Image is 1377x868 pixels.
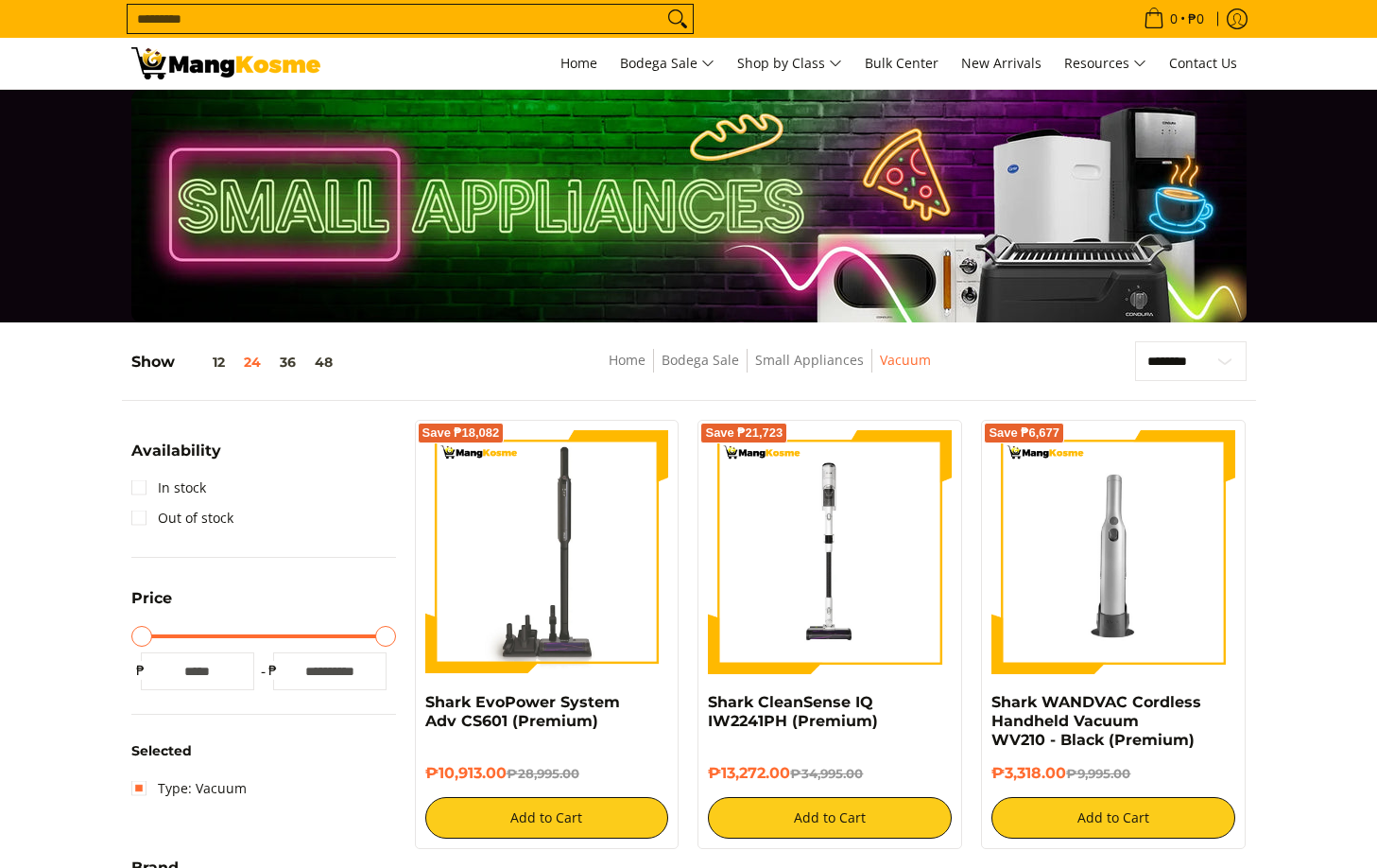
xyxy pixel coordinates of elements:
button: Add to Cart [708,797,952,839]
span: ₱0 [1185,12,1207,26]
a: Shark EvoPower System Adv CS601 (Premium) [425,693,620,730]
span: New Arrivals [961,54,1041,72]
a: Home [551,38,607,89]
a: Home [609,351,645,369]
h6: ₱10,913.00 [425,764,669,783]
summary: Open [131,591,172,620]
summary: Open [131,443,221,473]
a: Shark WANDVAC Cordless Handheld Vacuum WV210 - Black (Premium) [991,693,1201,749]
span: Resources [1064,52,1146,76]
button: Add to Cart [991,797,1235,839]
del: ₱9,995.00 [1066,766,1130,781]
span: 0 [1167,12,1180,26]
a: Bodega Sale [611,38,724,89]
a: Shark CleanSense IQ IW2241PH (Premium) [708,693,878,730]
span: Bulk Center [865,54,938,72]
h6: ₱13,272.00 [708,764,952,783]
nav: Breadcrumbs [475,349,1064,391]
del: ₱34,995.00 [790,766,863,781]
h5: Show [131,353,342,372]
span: Save ₱21,723 [705,427,783,439]
span: Availability [131,443,221,459]
a: In stock [131,473,206,503]
img: shark-cleansense-cordless-stick-vacuum-front-full-view-mang-kosme [708,430,952,674]
button: 12 [175,355,234,370]
button: 36 [270,355,305,370]
span: Vacuum [880,349,931,373]
a: New Arrivals [952,38,1051,89]
span: Bodega Sale [620,52,714,76]
span: Shop by Class [737,52,842,76]
h6: ₱3,318.00 [991,764,1235,783]
span: • [1138,9,1210,29]
span: ₱ [131,661,150,680]
img: Small Appliances l Mang Kosme: Home Appliances Warehouse Sale Vacuum [131,47,320,79]
span: Home [560,54,597,72]
span: ₱ [264,661,283,680]
span: Save ₱18,082 [422,427,500,439]
img: shark-wandvac-handheld-vacuum-premium-full-view-mang-kosme [991,430,1235,674]
h6: Selected [131,743,396,760]
a: Resources [1055,38,1156,89]
img: shark-evopower-wireless-vacuum-full-view-mang-kosme [425,430,669,674]
a: Out of stock [131,503,233,533]
a: Small Appliances [755,351,864,369]
button: Search [663,5,693,33]
button: Add to Cart [425,797,669,839]
nav: Main Menu [339,38,1247,89]
span: Contact Us [1169,54,1237,72]
a: Type: Vacuum [131,773,247,804]
span: Price [131,591,172,606]
a: Bodega Sale [662,351,739,369]
button: 48 [305,355,342,370]
a: Bulk Center [855,38,948,89]
del: ₱28,995.00 [507,766,579,781]
a: Shop by Class [728,38,852,89]
span: Save ₱6,677 [989,427,1059,439]
a: Contact Us [1160,38,1247,89]
button: 24 [234,355,270,370]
